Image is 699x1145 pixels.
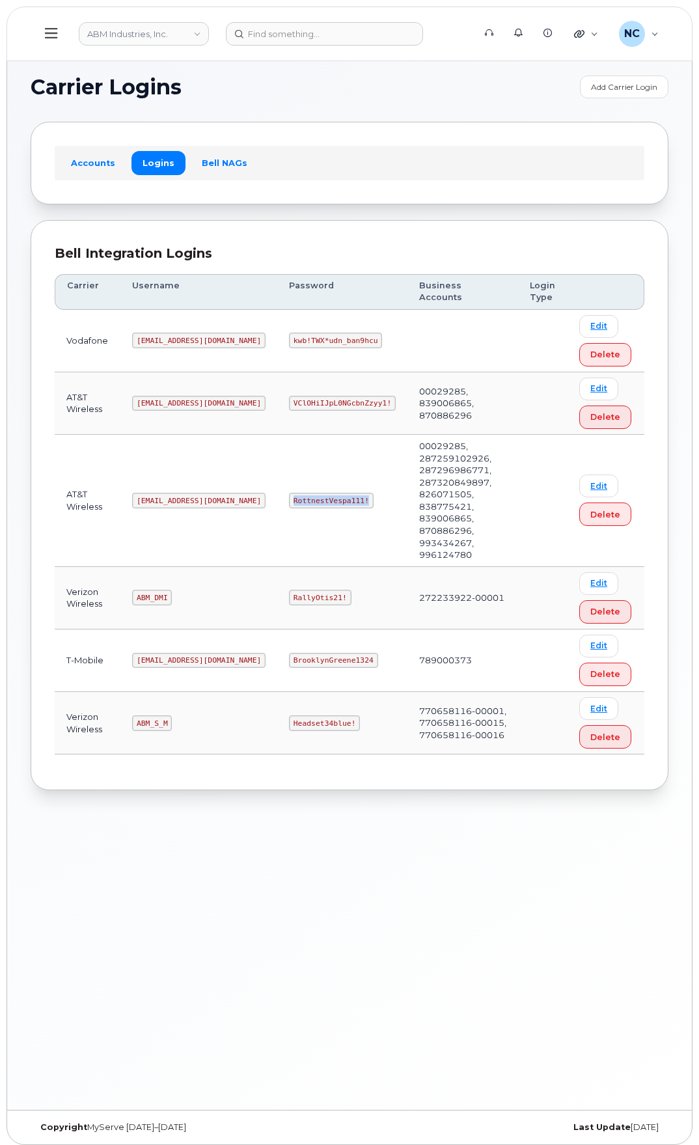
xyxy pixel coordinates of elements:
span: Delete [590,605,620,618]
code: RallyOtis21! [289,590,351,605]
strong: Last Update [573,1122,631,1132]
a: Edit [579,378,618,400]
span: Delete [590,668,620,680]
span: Delete [590,508,620,521]
a: Edit [579,697,618,720]
td: Verizon Wireless [55,567,120,629]
code: BrooklynGreene1324 [289,653,377,669]
a: Bell NAGs [191,151,258,174]
th: Username [120,274,277,310]
td: 00029285, 839006865, 870886296 [407,372,518,435]
td: 770658116-00001, 770658116-00015, 770658116-00016 [407,692,518,754]
td: 272233922-00001 [407,567,518,629]
span: Delete [590,348,620,361]
a: Accounts [60,151,126,174]
a: Edit [579,635,618,657]
th: Login Type [518,274,568,310]
code: [EMAIL_ADDRESS][DOMAIN_NAME] [132,653,266,669]
span: Delete [590,411,620,423]
code: ABM_S_M [132,715,172,731]
button: Delete [579,600,631,624]
code: Headset34blue! [289,715,360,731]
button: Delete [579,663,631,686]
td: AT&T Wireless [55,372,120,435]
button: Delete [579,406,631,429]
div: Bell Integration Logins [55,244,644,263]
button: Delete [579,503,631,526]
a: Edit [579,572,618,595]
th: Password [277,274,407,310]
code: [EMAIL_ADDRESS][DOMAIN_NAME] [132,493,266,508]
button: Delete [579,343,631,366]
td: 00029285, 287259102926, 287296986771, 287320849897, 826071505, 838775421, 839006865, 870886296, 9... [407,435,518,567]
td: AT&T Wireless [55,435,120,567]
code: [EMAIL_ADDRESS][DOMAIN_NAME] [132,396,266,411]
strong: Copyright [40,1122,87,1132]
td: Verizon Wireless [55,692,120,754]
code: RottnestVespa111! [289,493,374,508]
code: ABM_DMI [132,590,172,605]
code: VClOHiIJpL0NGcbnZzyy1! [289,396,396,411]
a: Add Carrier Login [580,76,668,98]
button: Delete [579,725,631,749]
a: Edit [579,315,618,338]
div: MyServe [DATE]–[DATE] [31,1122,349,1133]
td: Vodafone [55,310,120,372]
div: [DATE] [349,1122,668,1133]
td: T-Mobile [55,629,120,692]
code: [EMAIL_ADDRESS][DOMAIN_NAME] [132,333,266,348]
td: 789000373 [407,629,518,692]
th: Carrier [55,274,120,310]
span: Delete [590,731,620,743]
a: Logins [131,151,185,174]
a: Edit [579,475,618,497]
th: Business Accounts [407,274,518,310]
code: kwb!TWX*udn_ban9hcu [289,333,382,348]
span: Carrier Logins [31,77,182,97]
